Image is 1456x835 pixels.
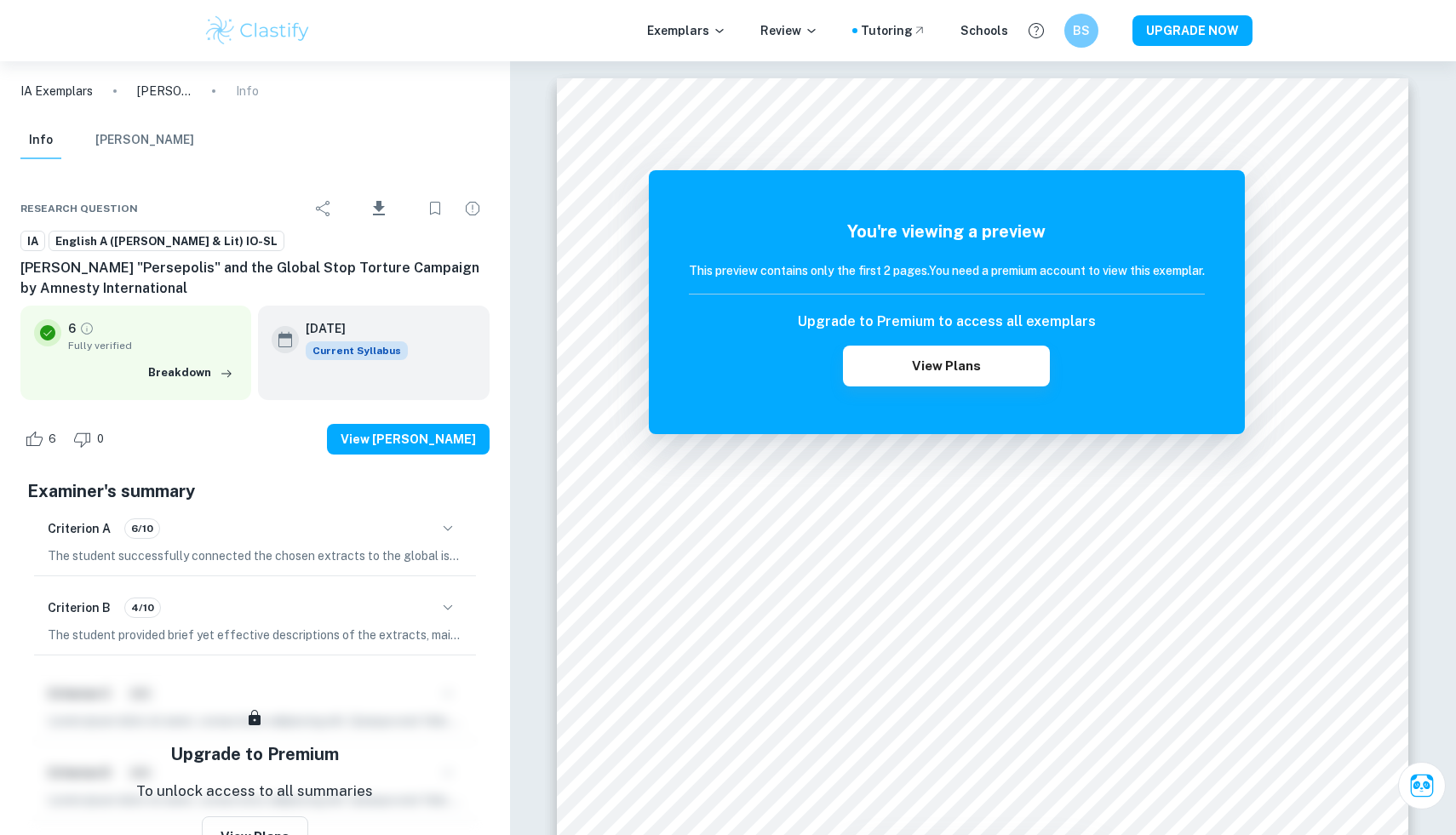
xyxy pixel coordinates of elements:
[20,201,138,216] span: Research question
[798,312,1096,332] h6: Upgrade to Premium to access all exemplars
[1064,14,1098,48] button: BS
[69,426,113,453] div: Dislike
[20,231,45,252] a: IA
[125,521,159,536] span: 6/10
[27,478,483,504] h5: Examiner's summary
[1398,762,1446,809] button: Ask Clai
[49,233,284,250] span: English A ([PERSON_NAME] & Lit) IO-SL
[136,781,373,803] p: To unlock access to all summaries
[125,600,160,615] span: 4/10
[306,341,408,360] span: Current Syllabus
[689,219,1205,244] h5: You're viewing a preview
[20,122,61,159] button: Info
[48,546,462,565] p: The student successfully connected the chosen extracts to the global issue of abuse of power and ...
[203,14,312,48] img: Clastify logo
[306,319,394,338] h6: [DATE]
[418,192,452,226] div: Bookmark
[647,21,726,40] p: Exemplars
[39,431,66,448] span: 6
[1072,21,1092,40] h6: BS
[960,21,1008,40] a: Schools
[79,321,95,336] a: Grade fully verified
[48,626,462,644] p: The student provided brief yet effective descriptions of the extracts, maintaining a clear focus ...
[344,186,415,231] div: Download
[48,519,111,538] h6: Criterion A
[307,192,341,226] div: Share
[88,431,113,448] span: 0
[843,346,1049,386] button: View Plans
[306,341,408,360] div: This exemplar is based on the current syllabus. Feel free to refer to it for inspiration/ideas wh...
[95,122,194,159] button: [PERSON_NAME]
[137,82,192,100] p: [PERSON_NAME] "Persepolis" and the Global Stop Torture Campaign by Amnesty International
[20,426,66,453] div: Like
[20,82,93,100] a: IA Exemplars
[689,261,1205,280] h6: This preview contains only the first 2 pages. You need a premium account to view this exemplar.
[456,192,490,226] div: Report issue
[327,424,490,455] button: View [PERSON_NAME]
[1022,16,1051,45] button: Help and Feedback
[48,598,111,617] h6: Criterion B
[49,231,284,252] a: English A ([PERSON_NAME] & Lit) IO-SL
[68,319,76,338] p: 6
[68,338,238,353] span: Fully verified
[20,258,490,299] h6: [PERSON_NAME] "Persepolis" and the Global Stop Torture Campaign by Amnesty International
[760,21,818,40] p: Review
[861,21,926,40] a: Tutoring
[170,741,339,767] h5: Upgrade to Premium
[21,233,44,250] span: IA
[236,82,259,100] p: Info
[1132,15,1253,46] button: UPGRADE NOW
[144,360,238,386] button: Breakdown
